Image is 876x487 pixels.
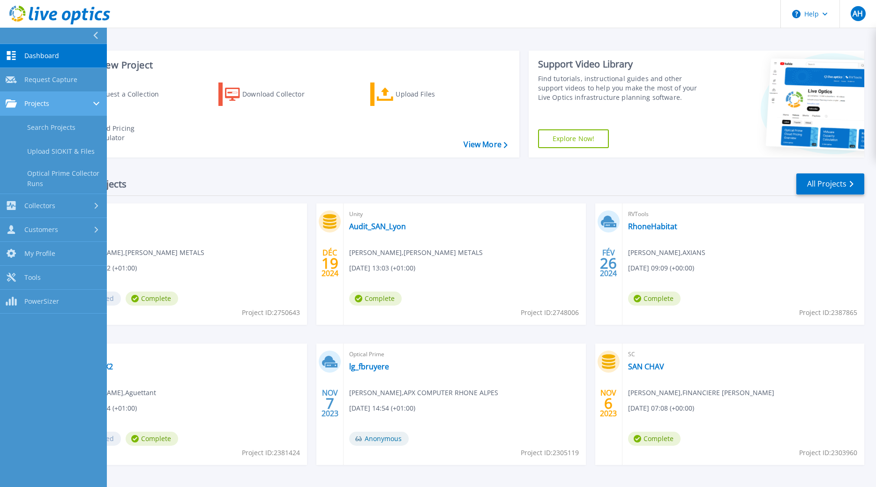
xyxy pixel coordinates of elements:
span: Tools [24,273,41,282]
span: SC [628,349,859,360]
span: Project ID: 2750643 [242,307,300,318]
span: Projects [24,99,49,108]
span: [PERSON_NAME] , [PERSON_NAME] METALS [71,247,204,258]
span: Project ID: 2305119 [521,448,579,458]
span: Collectors [24,202,55,210]
span: Project ID: 2303960 [799,448,857,458]
div: FÉV 2024 [599,246,617,280]
span: [DATE] 07:08 (+00:00) [628,403,694,413]
span: [DATE] 09:09 (+00:00) [628,263,694,273]
div: Cloud Pricing Calculator [92,124,167,142]
h3: Start a New Project [67,60,507,70]
div: Support Video Library [538,58,709,70]
div: NOV 2023 [599,386,617,420]
span: Complete [628,292,681,306]
div: Request a Collection [93,85,168,104]
span: AH [853,10,863,17]
span: 19 [322,259,338,267]
span: Anonymous [349,432,409,446]
span: [PERSON_NAME] , [PERSON_NAME] METALS [349,247,483,258]
a: All Projects [796,173,864,195]
span: Complete [126,432,178,446]
span: Unity [349,209,580,219]
a: Cloud Pricing Calculator [67,121,171,145]
a: View More [464,140,507,149]
span: Optical Prime [71,349,301,360]
span: Request Capture [24,75,77,84]
div: NOV 2023 [321,386,339,420]
a: RhoneHabitat [628,222,677,231]
a: Download Collector [218,82,323,106]
span: 7 [326,399,334,407]
a: Explore Now! [538,129,609,148]
span: [PERSON_NAME] , AXIANS [628,247,705,258]
div: Find tutorials, instructional guides and other support videos to help you make the most of your L... [538,74,709,102]
span: Optical Prime [71,209,301,219]
span: 6 [604,399,613,407]
span: RVTools [628,209,859,219]
span: Dashboard [24,52,59,60]
span: [PERSON_NAME] , Aguettant [71,388,156,398]
span: Complete [628,432,681,446]
span: Complete [349,292,402,306]
span: Customers [24,225,58,234]
span: Project ID: 2748006 [521,307,579,318]
span: Project ID: 2381424 [242,448,300,458]
span: Complete [126,292,178,306]
span: PowerSizer [24,297,59,306]
a: Upload Files [370,82,475,106]
span: [DATE] 13:03 (+01:00) [349,263,415,273]
span: [DATE] 14:54 (+01:00) [349,403,415,413]
a: Request a Collection [67,82,171,106]
span: 26 [600,259,617,267]
a: lg_fbruyere [349,362,389,371]
span: [PERSON_NAME] , FINANCIERE [PERSON_NAME] [628,388,774,398]
div: Upload Files [396,85,471,104]
span: Optical Prime [349,349,580,360]
span: Project ID: 2387865 [799,307,857,318]
span: My Profile [24,249,55,258]
a: Audit_SAN_Lyon [349,222,406,231]
a: SAN CHAV [628,362,664,371]
span: [PERSON_NAME] , APX COMPUTER RHONE ALPES [349,388,498,398]
div: DÉC 2024 [321,246,339,280]
div: Download Collector [242,85,317,104]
